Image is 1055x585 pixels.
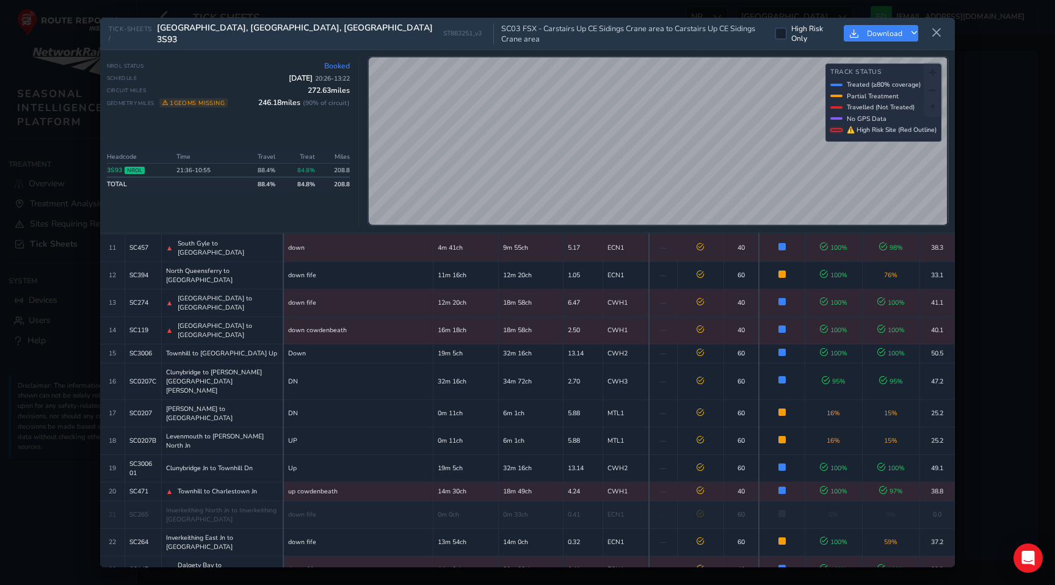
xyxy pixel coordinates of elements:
span: 76 % [884,271,897,280]
h4: Track Status [830,68,937,76]
td: 0.0 [919,501,954,528]
span: 100 % [820,298,847,307]
td: down fife [283,289,433,316]
td: 5.88 [564,427,603,454]
span: [GEOGRAPHIC_DATA] to [GEOGRAPHIC_DATA] [178,321,278,340]
td: 13.14 [564,344,603,363]
td: ECN1 [603,234,649,261]
th: Miles [319,150,350,164]
span: 100 % [877,325,905,335]
td: 32m 16ch [433,363,498,399]
td: 1.05 [564,261,603,289]
span: ▲ [166,325,173,335]
td: 40.1 [919,316,954,344]
td: 21:36 - 10:55 [173,164,239,178]
td: 0.41 [564,501,603,528]
span: ( 90 % of circuit) [303,98,350,107]
td: 18m 58ch [498,289,564,316]
td: 32m 16ch [498,344,564,363]
td: down fife [283,528,433,556]
td: 2.70 [564,363,603,399]
td: down fife [283,501,433,528]
td: down [283,234,433,261]
td: 60 [723,399,759,427]
span: Booked [324,61,350,71]
span: [DATE] [289,73,350,83]
span: Clunybridge to [PERSON_NAME][GEOGRAPHIC_DATA][PERSON_NAME] [166,368,279,395]
span: — [660,349,667,358]
span: — [660,436,667,445]
span: 100 % [877,463,905,473]
span: North Queensferry to [GEOGRAPHIC_DATA] [166,266,279,285]
td: ECN1 [603,261,649,289]
span: 15 % [884,409,897,418]
span: No GPS Data [847,114,886,123]
td: 6m 1ch [498,427,564,454]
span: 0% [828,510,838,519]
td: CWH3 [603,363,649,399]
span: [PERSON_NAME] to [GEOGRAPHIC_DATA] [166,404,279,423]
td: TOTAL [107,177,173,191]
span: 97 % [879,487,903,496]
td: 12m 20ch [498,261,564,289]
span: Townhill to Charlestown Jn [178,487,257,496]
th: Headcode [107,150,173,164]
span: Partial Treatment [847,92,899,101]
td: CWH1 [603,316,649,344]
span: ▲ [166,243,173,253]
td: 49.1 [919,454,954,482]
td: 60 [723,501,759,528]
span: 100 % [820,243,847,252]
td: 41.1 [919,289,954,316]
td: 47.2 [919,363,954,399]
span: 16 % [827,436,840,445]
td: 37.2 [919,528,954,556]
th: Time [173,150,239,164]
span: 59 % [884,537,897,547]
td: 25.2 [919,427,954,454]
td: DN [283,399,433,427]
td: down cowdenbeath [283,316,433,344]
td: 88.4 % [239,164,278,178]
td: 40 [723,234,759,261]
span: — [660,487,667,496]
td: 88.4 % [239,177,278,191]
td: 0.32 [564,528,603,556]
td: 19m 5ch [433,344,498,363]
span: 20:26 - 13:22 [315,74,350,83]
span: 100 % [877,298,905,307]
span: [GEOGRAPHIC_DATA] to [GEOGRAPHIC_DATA] [178,294,278,312]
td: 4m 41ch [433,234,498,261]
td: 13m 54ch [433,528,498,556]
td: 6.47 [564,289,603,316]
td: 34m 72ch [498,363,564,399]
span: 95 % [822,377,846,386]
span: South Gyle to [GEOGRAPHIC_DATA] [178,239,278,257]
td: 208.8 [319,164,350,178]
span: Townhill to [GEOGRAPHIC_DATA] Up [166,349,277,358]
td: CWH1 [603,482,649,501]
span: 95 % [879,377,903,386]
td: UP [283,427,433,454]
td: 6m 1ch [498,399,564,427]
td: 60 [723,363,759,399]
span: 246.18 miles [258,98,350,107]
td: 84.8% [279,164,319,178]
td: 84.8 % [279,177,319,191]
td: 2.50 [564,316,603,344]
td: MTL1 [603,399,649,427]
span: — [660,271,667,280]
td: 0m 11ch [433,427,498,454]
td: 16m 18ch [433,316,498,344]
span: ⚠ High Risk Site (Red Outline) [847,125,937,134]
span: Clunybridge Jn to Townhill Dn [166,463,253,473]
span: 15 % [884,436,897,445]
td: 32m 16ch [498,454,564,482]
span: 0% [886,510,896,519]
span: — [660,463,667,473]
td: 18m 49ch [498,482,564,501]
span: Levenmouth to [PERSON_NAME] North Jn [166,432,279,450]
td: CWH1 [603,289,649,316]
span: Travelled (Not Treated) [847,103,915,112]
td: Down [283,344,433,363]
